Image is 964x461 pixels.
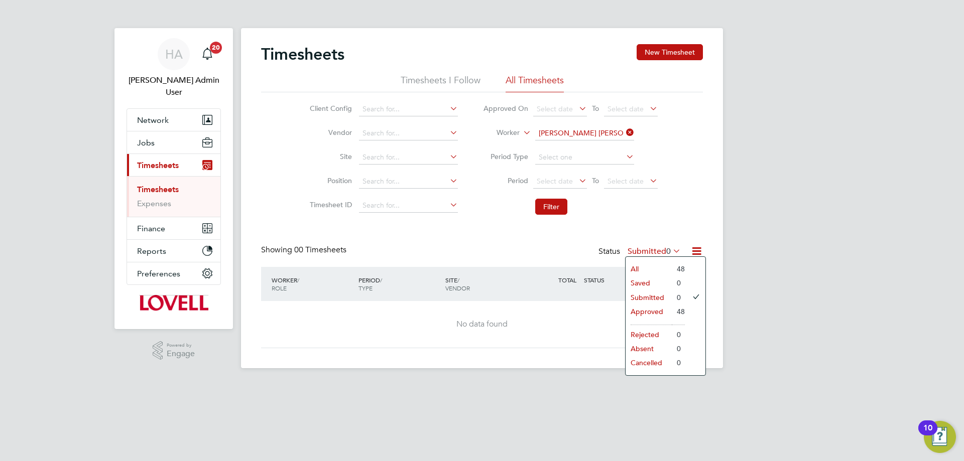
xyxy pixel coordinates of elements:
[535,150,634,165] input: Select one
[139,295,208,311] img: lovell-logo-retina.png
[626,290,672,304] li: Submitted
[443,271,530,297] div: SITE
[127,295,221,311] a: Go to home page
[114,28,233,329] nav: Main navigation
[127,154,220,176] button: Timesheets
[924,421,956,453] button: Open Resource Center, 10 new notifications
[307,104,352,113] label: Client Config
[137,246,166,256] span: Reports
[483,176,528,185] label: Period
[474,128,520,138] label: Worker
[165,48,183,61] span: HA
[535,199,567,215] button: Filter
[297,276,299,284] span: /
[589,174,602,187] span: To
[127,109,220,131] button: Network
[359,126,458,140] input: Search for...
[483,104,528,113] label: Approved On
[359,150,458,165] input: Search for...
[666,246,671,256] span: 0
[307,200,352,209] label: Timesheet ID
[589,102,602,115] span: To
[598,245,683,259] div: Status
[294,245,346,255] span: 00 Timesheets
[537,177,573,186] span: Select date
[380,276,382,284] span: /
[628,246,681,256] label: Submitted
[167,341,195,350] span: Powered by
[608,104,644,113] span: Select date
[127,38,221,98] a: HA[PERSON_NAME] Admin User
[261,44,344,64] h2: Timesheets
[127,240,220,262] button: Reports
[923,428,932,441] div: 10
[359,175,458,189] input: Search for...
[626,304,672,319] li: Approved
[210,42,222,54] span: 20
[307,176,352,185] label: Position
[506,74,564,92] li: All Timesheets
[626,262,672,276] li: All
[558,276,576,284] span: TOTAL
[672,262,685,276] li: 48
[137,269,180,278] span: Preferences
[672,276,685,290] li: 0
[307,152,352,161] label: Site
[672,356,685,370] li: 0
[127,176,220,217] div: Timesheets
[272,284,287,292] span: ROLE
[672,328,685,342] li: 0
[269,271,356,297] div: WORKER
[359,102,458,116] input: Search for...
[127,217,220,239] button: Finance
[137,185,179,194] a: Timesheets
[672,290,685,304] li: 0
[137,224,165,233] span: Finance
[608,177,644,186] span: Select date
[626,356,672,370] li: Cancelled
[626,328,672,342] li: Rejected
[127,131,220,153] button: Jobs
[581,271,634,289] div: STATUS
[535,126,634,140] input: Search for...
[537,104,573,113] span: Select date
[359,199,458,213] input: Search for...
[457,276,459,284] span: /
[445,284,470,292] span: VENDOR
[137,161,179,170] span: Timesheets
[271,319,693,330] div: No data found
[197,38,217,70] a: 20
[483,152,528,161] label: Period Type
[261,245,348,255] div: Showing
[167,350,195,358] span: Engage
[626,342,672,356] li: Absent
[637,44,703,60] button: New Timesheet
[127,262,220,284] button: Preferences
[127,74,221,98] span: Hays Admin User
[137,199,171,208] a: Expenses
[137,138,155,147] span: Jobs
[672,304,685,319] li: 48
[358,284,373,292] span: TYPE
[356,271,443,297] div: PERIOD
[401,74,480,92] li: Timesheets I Follow
[626,276,672,290] li: Saved
[153,341,195,360] a: Powered byEngage
[137,115,169,125] span: Network
[672,342,685,356] li: 0
[307,128,352,137] label: Vendor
